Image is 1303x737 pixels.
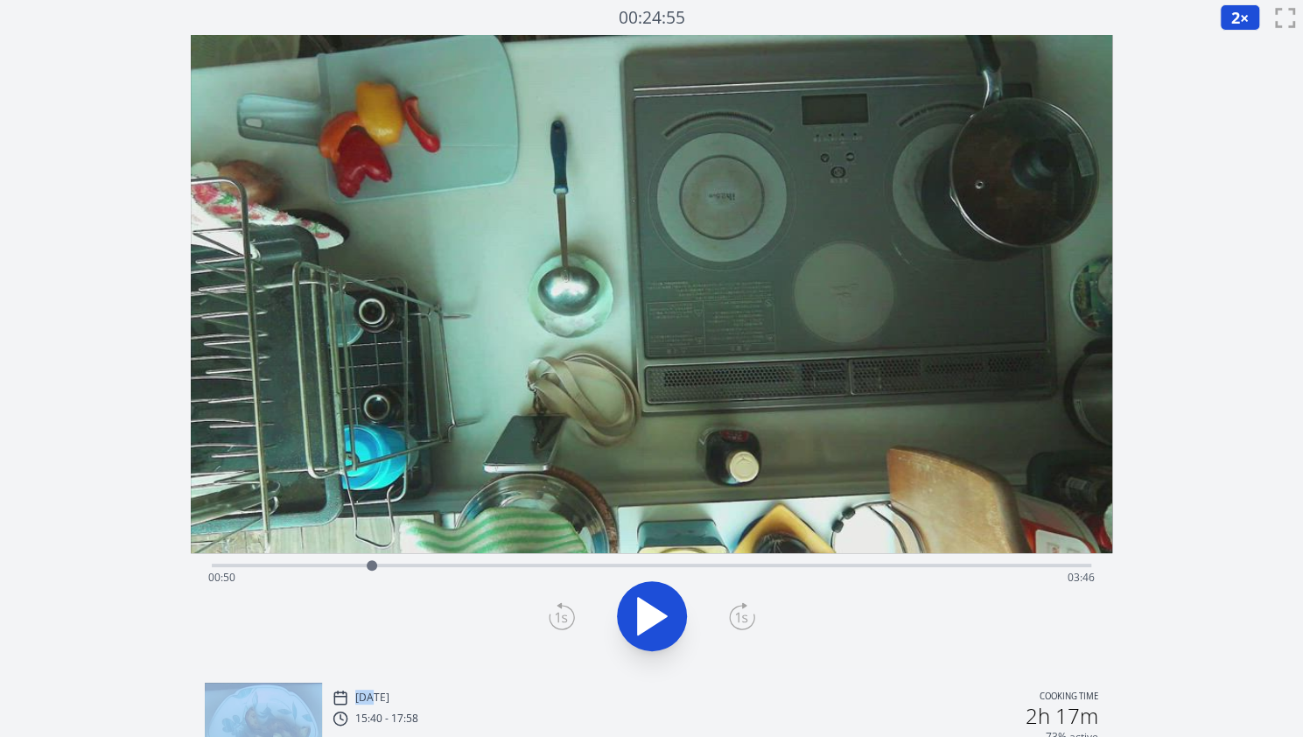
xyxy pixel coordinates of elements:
p: 15:40 - 17:58 [355,712,418,726]
button: 2× [1220,4,1260,31]
span: 2 [1231,7,1240,28]
p: [DATE] [355,691,389,705]
span: 00:50 [208,570,235,585]
a: 00:24:55 [619,5,685,31]
span: 03:46 [1068,570,1095,585]
p: Cooking time [1040,690,1098,705]
h2: 2h 17m [1026,705,1098,726]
